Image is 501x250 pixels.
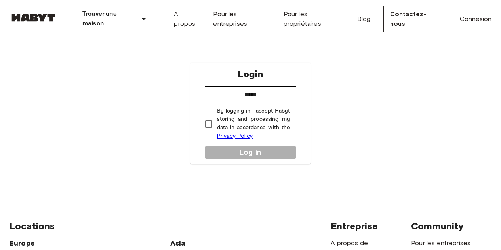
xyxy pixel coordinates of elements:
span: Europe [10,239,35,248]
span: Asia [170,239,186,248]
a: Blog [357,14,371,24]
a: Contactez-nous [383,6,447,32]
a: Pour les entreprises [411,239,471,247]
p: Login [238,67,263,82]
a: Pour les entreprises [213,10,271,29]
a: À propos [174,10,200,29]
a: Pour les propriétaires [284,10,345,29]
a: Connexion [460,14,491,24]
p: By logging in I accept Habyt storing and processing my data in accordance with the [217,107,290,141]
span: Entreprise [331,220,378,232]
a: Privacy Policy [217,133,253,139]
img: Habyt [10,14,57,22]
span: Community [411,220,464,232]
p: Trouver une maison [82,10,136,29]
span: Locations [10,220,55,232]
